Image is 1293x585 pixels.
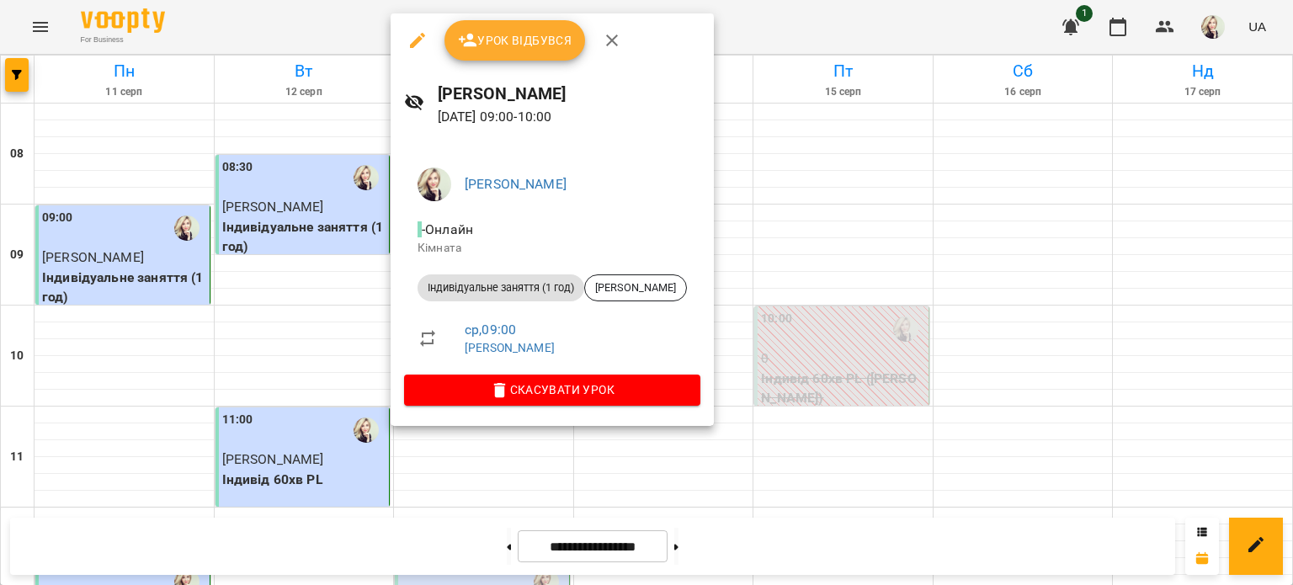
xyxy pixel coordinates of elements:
p: Кімната [418,240,687,257]
a: ср , 09:00 [465,322,516,338]
a: [PERSON_NAME] [465,341,555,354]
span: Урок відбувся [458,30,572,51]
span: Скасувати Урок [418,380,687,400]
p: [DATE] 09:00 - 10:00 [438,107,700,127]
img: 6fca86356b8b7b137e504034cafa1ac1.jpg [418,168,451,201]
button: Урок відбувся [444,20,586,61]
span: - Онлайн [418,221,476,237]
div: [PERSON_NAME] [584,274,687,301]
h6: [PERSON_NAME] [438,81,700,107]
span: Індивідуальне заняття (1 год) [418,280,584,295]
a: [PERSON_NAME] [465,176,567,192]
span: [PERSON_NAME] [585,280,686,295]
button: Скасувати Урок [404,375,700,405]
